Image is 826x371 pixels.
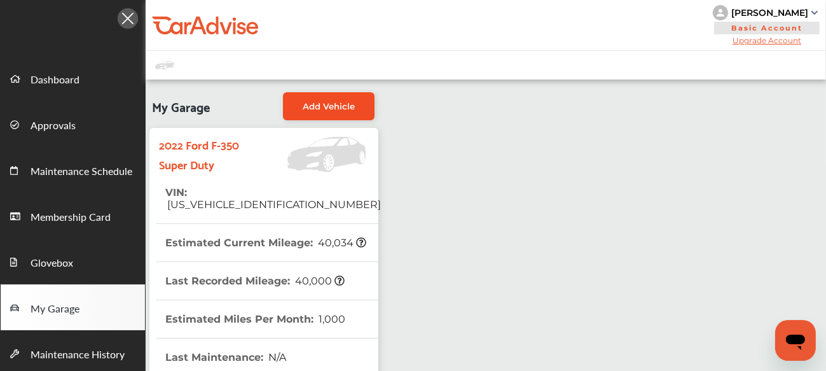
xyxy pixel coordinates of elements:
[1,239,145,284] a: Glovebox
[31,164,132,180] span: Maintenance Schedule
[1,193,145,239] a: Membership Card
[165,199,381,211] span: [US_VEHICLE_IDENTIFICATION_NUMBER]
[165,174,381,223] th: VIN :
[31,72,79,88] span: Dashboard
[31,209,111,226] span: Membership Card
[811,11,818,15] img: sCxJUJ+qAmfqhQGDUl18vwLg4ZYJ6CxN7XmbOMBAAAAAElFTkSuQmCC
[31,347,125,363] span: Maintenance History
[159,134,246,174] strong: 2022 Ford F-350 Super Duty
[283,92,375,120] a: Add Vehicle
[1,55,145,101] a: Dashboard
[266,351,286,363] span: N/A
[246,137,372,172] img: Vehicle
[155,57,174,73] img: placeholder_car.fcab19be.svg
[713,36,821,45] span: Upgrade Account
[713,5,728,20] img: knH8PDtVvWoAbQRylUukY18CTiRevjo20fAtgn5MLBQj4uumYvk2MzTtcAIzfGAtb1XOLVMAvhLuqoNAbL4reqehy0jehNKdM...
[1,284,145,330] a: My Garage
[31,255,73,272] span: Glovebox
[1,101,145,147] a: Approvals
[165,224,366,262] th: Estimated Current Mileage :
[731,7,808,18] div: [PERSON_NAME]
[165,262,345,300] th: Last Recorded Mileage :
[714,22,820,34] span: Basic Account
[165,300,345,338] th: Estimated Miles Per Month :
[303,101,355,111] span: Add Vehicle
[775,320,816,361] iframe: Button to launch messaging window
[317,313,345,325] span: 1,000
[293,275,345,287] span: 40,000
[316,237,366,249] span: 40,034
[152,92,210,120] span: My Garage
[31,301,79,318] span: My Garage
[31,118,76,134] span: Approvals
[118,8,138,29] img: Icon.5fd9dcc7.svg
[1,147,145,193] a: Maintenance Schedule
